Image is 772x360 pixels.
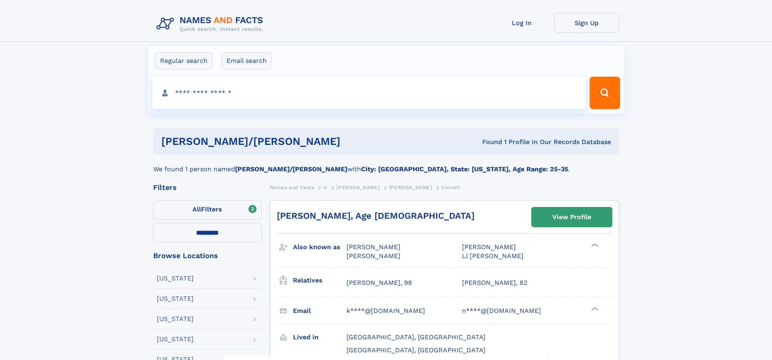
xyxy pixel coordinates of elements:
span: [GEOGRAPHIC_DATA], [GEOGRAPHIC_DATA] [346,346,485,354]
h3: Lived in [293,330,346,344]
img: Logo Names and Facts [153,13,270,35]
span: [GEOGRAPHIC_DATA], [GEOGRAPHIC_DATA] [346,333,485,341]
a: [PERSON_NAME], Age [DEMOGRAPHIC_DATA] [277,211,475,221]
button: Search Button [590,77,620,109]
div: Found 1 Profile In Our Records Database [411,138,611,147]
div: [US_STATE] [157,336,194,343]
a: [PERSON_NAME] [389,182,432,192]
a: Log In [490,13,554,33]
a: [PERSON_NAME], 82 [462,278,527,287]
span: G [323,185,327,190]
b: City: [GEOGRAPHIC_DATA], State: [US_STATE], Age Range: 25-35 [361,165,568,173]
span: All [192,205,201,213]
h3: Email [293,304,346,318]
div: Filters [153,184,262,191]
h3: Also known as [293,240,346,254]
a: [PERSON_NAME], 98 [346,278,412,287]
span: Ll [PERSON_NAME] [462,252,524,260]
a: View Profile [532,207,612,227]
div: [US_STATE] [157,275,194,282]
div: View Profile [552,208,591,226]
input: search input [152,77,586,109]
span: [PERSON_NAME] [346,252,400,260]
div: Browse Locations [153,252,262,259]
span: [PERSON_NAME] [389,185,432,190]
a: [PERSON_NAME] [336,182,380,192]
h3: Relatives [293,274,346,287]
div: [US_STATE] [157,295,194,302]
span: Cornell [441,185,460,190]
label: Filters [153,200,262,220]
span: [PERSON_NAME] [346,243,400,251]
b: [PERSON_NAME]/[PERSON_NAME] [235,165,347,173]
div: [US_STATE] [157,316,194,322]
span: [PERSON_NAME] [336,185,380,190]
div: ❯ [589,243,599,248]
label: Regular search [155,52,213,69]
a: G [323,182,327,192]
a: Sign Up [554,13,619,33]
div: We found 1 person named with . [153,155,619,174]
span: [PERSON_NAME] [462,243,516,251]
div: ❯ [589,306,599,311]
h1: [PERSON_NAME]/[PERSON_NAME] [161,136,411,147]
a: Names and Facts [270,182,314,192]
label: Email search [221,52,272,69]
